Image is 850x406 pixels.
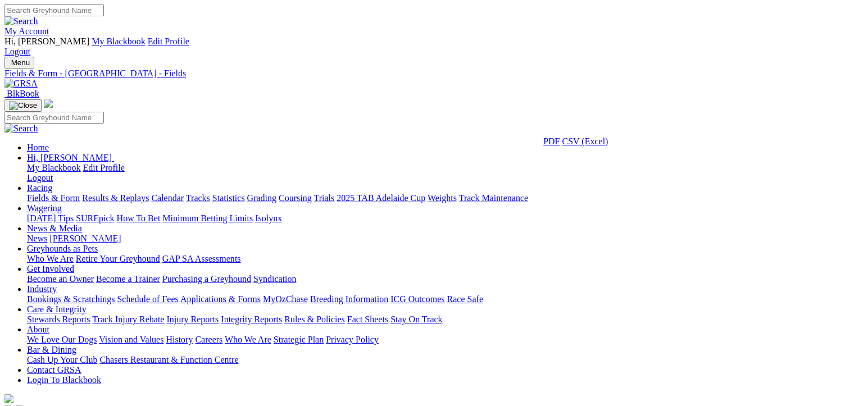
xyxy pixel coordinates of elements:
[117,213,161,223] a: How To Bet
[76,254,160,263] a: Retire Your Greyhound
[212,193,245,203] a: Statistics
[162,274,251,284] a: Purchasing a Greyhound
[27,163,846,183] div: Hi, [PERSON_NAME]
[9,101,37,110] img: Close
[27,223,82,233] a: News & Media
[428,193,457,203] a: Weights
[347,314,388,324] a: Fact Sheets
[390,294,444,304] a: ICG Outcomes
[117,294,178,304] a: Schedule of Fees
[4,4,104,16] input: Search
[27,314,846,325] div: Care & Integrity
[27,254,74,263] a: Who We Are
[279,193,312,203] a: Coursing
[151,193,184,203] a: Calendar
[27,183,52,193] a: Racing
[27,153,114,162] a: Hi, [PERSON_NAME]
[27,213,846,223] div: Wagering
[253,274,296,284] a: Syndication
[27,234,47,243] a: News
[4,99,42,112] button: Toggle navigation
[148,37,189,46] a: Edit Profile
[313,193,334,203] a: Trials
[4,47,30,56] a: Logout
[27,365,81,375] a: Contact GRSA
[83,163,125,172] a: Edit Profile
[162,254,241,263] a: GAP SA Assessments
[255,213,282,223] a: Isolynx
[447,294,483,304] a: Race Safe
[99,335,163,344] a: Vision and Values
[186,193,210,203] a: Tracks
[96,274,160,284] a: Become a Trainer
[27,375,101,385] a: Login To Blackbook
[310,294,388,304] a: Breeding Information
[284,314,345,324] a: Rules & Policies
[44,99,53,108] img: logo-grsa-white.png
[4,394,13,403] img: logo-grsa-white.png
[76,213,114,223] a: SUREpick
[92,37,146,46] a: My Blackbook
[11,58,30,67] span: Menu
[27,294,115,304] a: Bookings & Scratchings
[543,136,560,146] a: PDF
[27,234,846,244] div: News & Media
[162,213,253,223] a: Minimum Betting Limits
[27,335,97,344] a: We Love Our Dogs
[4,89,39,98] a: BlkBook
[225,335,271,344] a: Who We Are
[27,355,97,364] a: Cash Up Your Club
[27,163,81,172] a: My Blackbook
[4,79,38,89] img: GRSA
[166,335,193,344] a: History
[27,274,94,284] a: Become an Owner
[459,193,528,203] a: Track Maintenance
[27,284,57,294] a: Industry
[326,335,379,344] a: Privacy Policy
[27,153,112,162] span: Hi, [PERSON_NAME]
[27,254,846,264] div: Greyhounds as Pets
[195,335,222,344] a: Careers
[4,112,104,124] input: Search
[27,274,846,284] div: Get Involved
[274,335,324,344] a: Strategic Plan
[27,355,846,365] div: Bar & Dining
[27,304,87,314] a: Care & Integrity
[543,136,608,147] div: Download
[27,294,846,304] div: Industry
[247,193,276,203] a: Grading
[99,355,238,364] a: Chasers Restaurant & Function Centre
[4,57,34,69] button: Toggle navigation
[4,37,89,46] span: Hi, [PERSON_NAME]
[27,345,76,354] a: Bar & Dining
[82,193,149,203] a: Results & Replays
[27,244,98,253] a: Greyhounds as Pets
[27,203,62,213] a: Wagering
[27,143,49,152] a: Home
[390,314,442,324] a: Stay On Track
[4,69,846,79] a: Fields & Form - [GEOGRAPHIC_DATA] - Fields
[4,26,49,36] a: My Account
[221,314,282,324] a: Integrity Reports
[4,37,846,57] div: My Account
[27,264,74,273] a: Get Involved
[27,193,80,203] a: Fields & Form
[27,314,90,324] a: Stewards Reports
[49,234,121,243] a: [PERSON_NAME]
[92,314,164,324] a: Track Injury Rebate
[27,325,49,334] a: About
[27,193,846,203] div: Racing
[27,335,846,345] div: About
[562,136,608,146] a: CSV (Excel)
[4,124,38,134] img: Search
[27,173,53,183] a: Logout
[27,213,74,223] a: [DATE] Tips
[4,16,38,26] img: Search
[180,294,261,304] a: Applications & Forms
[7,89,39,98] span: BlkBook
[166,314,219,324] a: Injury Reports
[337,193,425,203] a: 2025 TAB Adelaide Cup
[263,294,308,304] a: MyOzChase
